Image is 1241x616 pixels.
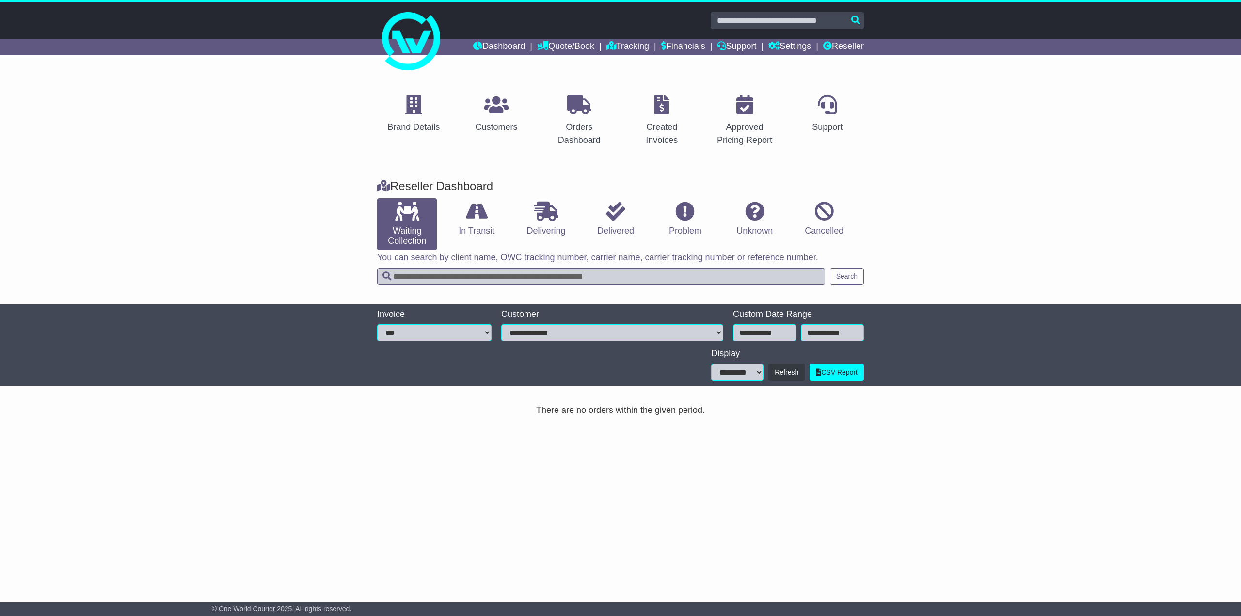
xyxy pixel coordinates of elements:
div: Orders Dashboard [549,121,609,147]
button: Refresh [768,364,805,381]
a: Reseller [823,39,864,55]
a: Brand Details [381,92,446,137]
a: Delivered [586,198,645,240]
a: Orders Dashboard [542,92,616,150]
a: Waiting Collection [377,198,437,250]
a: Customers [469,92,524,137]
a: CSV Report [810,364,864,381]
div: Custom Date Range [733,309,864,320]
a: Quote/Book [537,39,594,55]
a: Unknown [725,198,784,240]
a: Settings [768,39,811,55]
div: Support [812,121,843,134]
div: Reseller Dashboard [372,179,869,193]
button: Search [830,268,864,285]
a: In Transit [446,198,506,240]
a: Dashboard [473,39,525,55]
a: Cancelled [795,198,854,240]
div: Brand Details [387,121,440,134]
a: Tracking [606,39,649,55]
a: Approved Pricing Report [708,92,781,150]
p: You can search by client name, OWC tracking number, carrier name, carrier tracking number or refe... [377,253,864,263]
a: Created Invoices [625,92,699,150]
div: Approved Pricing Report [715,121,775,147]
div: Display [711,348,864,359]
a: Problem [655,198,715,240]
a: Support [806,92,849,137]
div: Created Invoices [632,121,692,147]
div: There are no orders within the given period. [377,405,864,416]
a: Financials [661,39,705,55]
a: Support [717,39,756,55]
a: Delivering [516,198,576,240]
div: Customers [475,121,517,134]
div: Invoice [377,309,492,320]
span: © One World Courier 2025. All rights reserved. [212,605,352,613]
div: Customer [501,309,723,320]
